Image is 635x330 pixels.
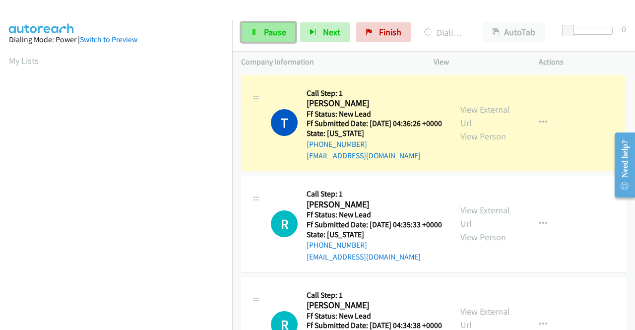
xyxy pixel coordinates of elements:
[607,126,635,204] iframe: Resource Center
[241,56,416,68] p: Company Information
[271,210,298,237] h1: R
[307,220,442,230] h5: Ff Submitted Date: [DATE] 04:35:33 +0000
[307,189,442,199] h5: Call Step: 1
[307,230,442,240] h5: State: [US_STATE]
[460,131,506,142] a: View Person
[307,139,367,149] a: [PHONE_NUMBER]
[307,290,442,300] h5: Call Step: 1
[271,210,298,237] div: The call is yet to be attempted
[460,231,506,243] a: View Person
[434,56,521,68] p: View
[539,56,626,68] p: Actions
[307,119,442,129] h5: Ff Submitted Date: [DATE] 04:36:26 +0000
[567,27,613,35] div: Delay between calls (in seconds)
[307,98,439,109] h2: [PERSON_NAME]
[307,311,442,321] h5: Ff Status: New Lead
[271,109,298,136] h1: T
[80,35,137,44] a: Switch to Preview
[307,252,421,262] a: [EMAIL_ADDRESS][DOMAIN_NAME]
[307,151,421,160] a: [EMAIL_ADDRESS][DOMAIN_NAME]
[307,129,442,138] h5: State: [US_STATE]
[307,240,367,250] a: [PHONE_NUMBER]
[307,109,442,119] h5: Ff Status: New Lead
[307,199,439,210] h2: [PERSON_NAME]
[424,26,465,39] p: Dialing [PERSON_NAME]
[622,22,626,36] div: 0
[300,22,350,42] button: Next
[241,22,296,42] a: Pause
[460,104,510,129] a: View External Url
[264,26,286,38] span: Pause
[307,210,442,220] h5: Ff Status: New Lead
[323,26,340,38] span: Next
[356,22,411,42] a: Finish
[460,204,510,229] a: View External Url
[307,88,442,98] h5: Call Step: 1
[9,55,39,66] a: My Lists
[9,34,223,46] div: Dialing Mode: Power |
[307,300,439,311] h2: [PERSON_NAME]
[379,26,401,38] span: Finish
[483,22,545,42] button: AutoTab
